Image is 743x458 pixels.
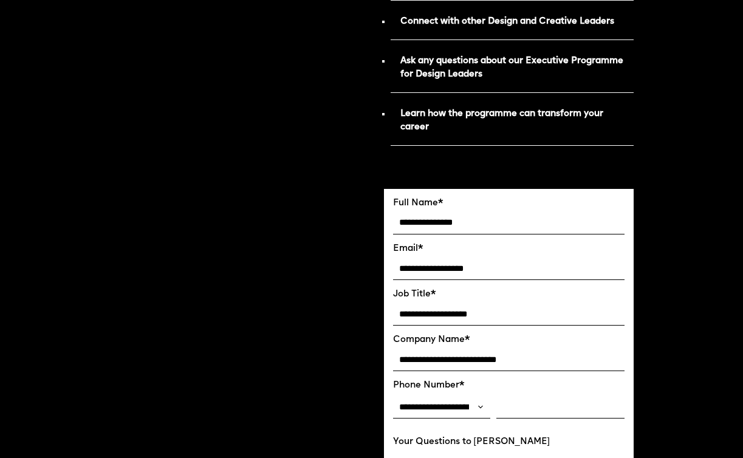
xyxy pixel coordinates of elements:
[400,109,603,132] strong: Learn how the programme can transform your career
[393,289,625,300] label: Job Title
[393,335,625,346] label: Company Name
[393,380,625,391] label: Phone Number
[393,244,625,255] label: Email
[400,56,623,79] strong: Ask any questions about our Executive Programme for Design Leaders
[400,17,614,26] strong: Connect with other Design and Creative Leaders
[393,198,625,209] label: Full Name
[393,437,625,448] label: Your Questions to [PERSON_NAME]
